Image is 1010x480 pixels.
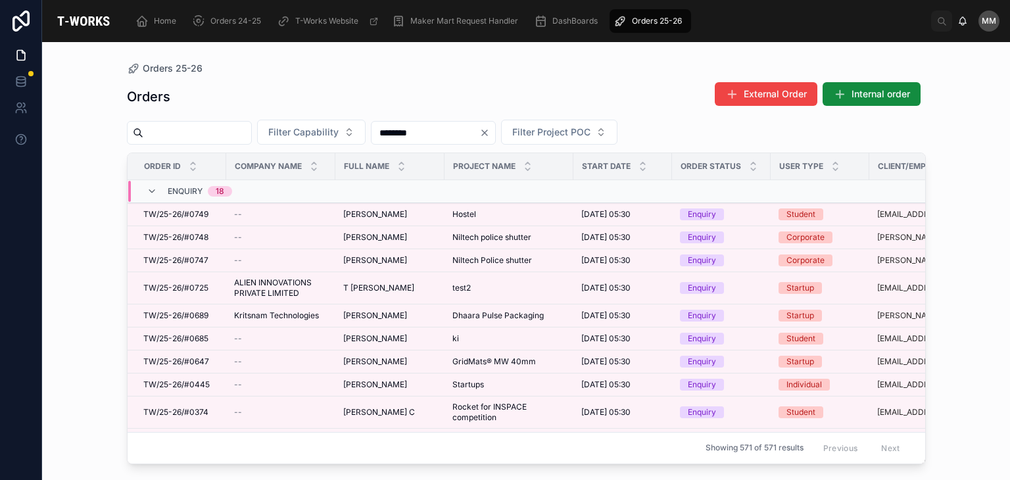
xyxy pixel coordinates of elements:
[143,283,208,293] span: TW/25-26/#0725
[452,255,532,266] span: Niltech Police shutter
[581,379,631,390] span: [DATE] 05:30
[273,9,385,33] a: T-Works Website
[877,283,994,293] a: [EMAIL_ADDRESS][DOMAIN_NAME]
[452,310,565,321] a: Dhaara Pulse Packaging
[143,209,208,220] span: TW/25-26/#0749
[234,407,242,418] span: --
[343,333,437,344] a: [PERSON_NAME]
[688,208,716,220] div: Enquiry
[234,333,327,344] a: --
[143,310,208,321] span: TW/25-26/#0689
[581,310,631,321] span: [DATE] 05:30
[343,407,415,418] span: [PERSON_NAME] C
[452,232,565,243] a: Niltech police shutter
[581,232,631,243] span: [DATE] 05:30
[680,356,763,368] a: Enquiry
[343,310,407,321] span: [PERSON_NAME]
[210,16,261,26] span: Orders 24-25
[295,16,358,26] span: T-Works Website
[581,232,664,243] a: [DATE] 05:30
[168,186,203,197] span: Enquiry
[452,283,565,293] a: test2
[680,282,763,294] a: Enquiry
[452,255,565,266] a: Niltech Police shutter
[143,407,208,418] span: TW/25-26/#0374
[779,333,861,345] a: Student
[143,310,218,321] a: TW/25-26/#0689
[877,356,994,367] a: [EMAIL_ADDRESS][DOMAIN_NAME]
[234,232,242,243] span: --
[143,62,203,75] span: Orders 25-26
[581,333,664,344] a: [DATE] 05:30
[877,333,994,344] a: [EMAIL_ADDRESS][DOMAIN_NAME]
[688,356,716,368] div: Enquiry
[786,208,815,220] div: Student
[706,443,804,454] span: Showing 571 of 571 results
[786,310,814,322] div: Startup
[234,209,327,220] a: --
[680,379,763,391] a: Enquiry
[234,232,327,243] a: --
[581,333,631,344] span: [DATE] 05:30
[877,209,994,220] a: [EMAIL_ADDRESS][DOMAIN_NAME]
[779,231,861,243] a: Corporate
[877,232,994,243] a: [PERSON_NAME][EMAIL_ADDRESS][DOMAIN_NAME]
[479,128,495,138] button: Clear
[877,255,994,266] a: [PERSON_NAME][EMAIL_ADDRESS][DOMAIN_NAME]
[143,255,208,266] span: TW/25-26/#0747
[143,333,218,344] a: TW/25-26/#0685
[343,209,407,220] span: [PERSON_NAME]
[127,62,203,75] a: Orders 25-26
[877,407,994,418] a: [EMAIL_ADDRESS][DOMAIN_NAME]
[343,283,437,293] a: T [PERSON_NAME]
[343,379,437,390] a: [PERSON_NAME]
[779,161,823,172] span: User Type
[715,82,817,106] button: External Order
[154,16,176,26] span: Home
[581,407,664,418] a: [DATE] 05:30
[581,283,664,293] a: [DATE] 05:30
[632,16,682,26] span: Orders 25-26
[688,231,716,243] div: Enquiry
[143,379,210,390] span: TW/25-26/#0445
[188,9,270,33] a: Orders 24-25
[786,333,815,345] div: Student
[452,356,536,367] span: GridMats® MW 40mm
[143,283,218,293] a: TW/25-26/#0725
[343,232,407,243] span: [PERSON_NAME]
[343,379,407,390] span: [PERSON_NAME]
[143,407,218,418] a: TW/25-26/#0374
[823,82,921,106] button: Internal order
[234,356,327,367] a: --
[234,407,327,418] a: --
[744,87,807,101] span: External Order
[680,254,763,266] a: Enquiry
[343,232,437,243] a: [PERSON_NAME]
[786,254,825,266] div: Corporate
[680,208,763,220] a: Enquiry
[132,9,185,33] a: Home
[343,356,407,367] span: [PERSON_NAME]
[786,231,825,243] div: Corporate
[53,11,114,32] img: App logo
[452,333,565,344] a: ki
[452,402,565,423] span: Rocket for INSPACE competition
[581,255,664,266] a: [DATE] 05:30
[982,16,996,26] span: MM
[581,407,631,418] span: [DATE] 05:30
[786,406,815,418] div: Student
[343,333,407,344] span: [PERSON_NAME]
[453,161,516,172] span: Project Name
[452,356,565,367] a: GridMats® MW 40mm
[234,333,242,344] span: --
[581,379,664,390] a: [DATE] 05:30
[234,277,327,299] span: ALIEN INNOVATIONS PRIVATE LIMITED
[779,379,861,391] a: Individual
[452,379,565,390] a: Startups
[234,209,242,220] span: --
[688,333,716,345] div: Enquiry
